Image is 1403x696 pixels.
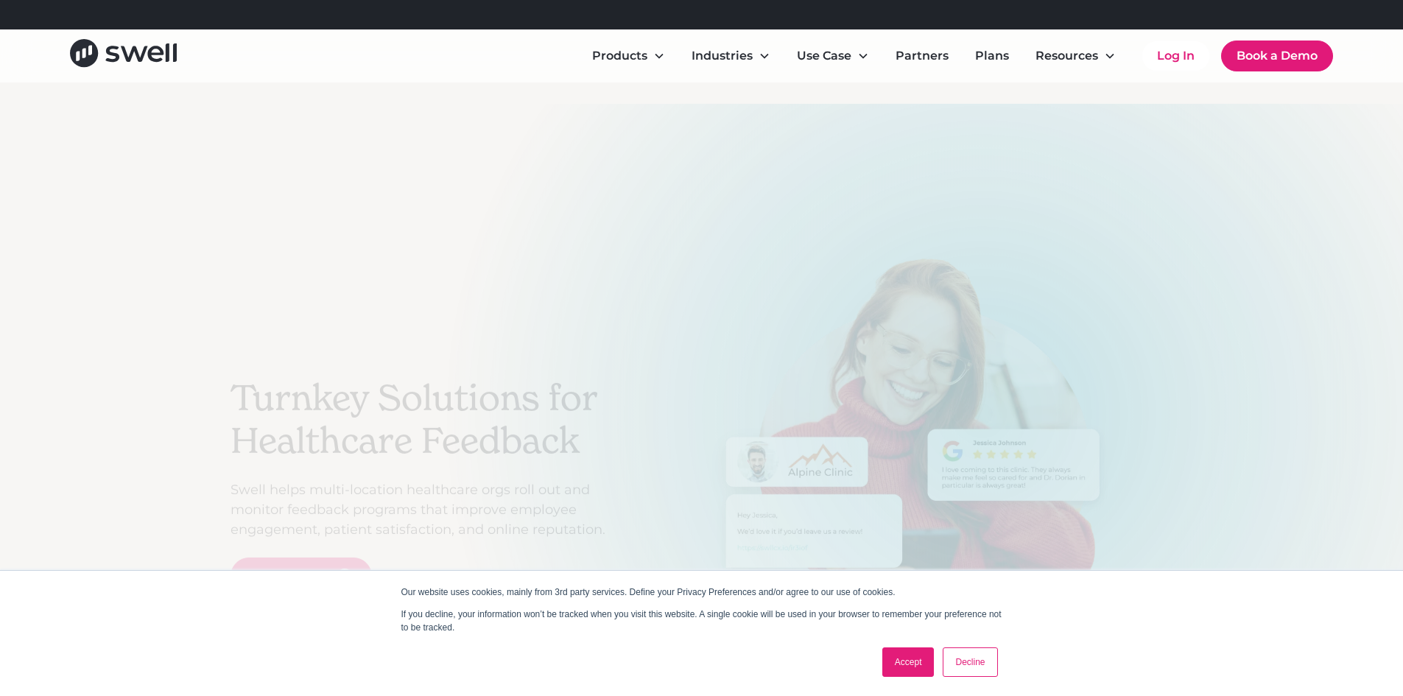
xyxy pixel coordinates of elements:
a: Learn More [725,7,791,21]
a: open lightbox [231,557,372,594]
a: Log In [1142,41,1209,71]
div: Use Case [785,41,881,71]
a: home [70,39,177,72]
div: Resources [1035,47,1098,65]
a: Decline [943,647,997,677]
div: Industries [692,47,753,65]
div: Products [580,41,677,71]
div: Use Case [797,47,851,65]
a: Partners [884,41,960,71]
div: Resources [1024,41,1128,71]
h2: Turnkey Solutions for Healthcare Feedback [231,377,628,462]
a: Book a Demo [1221,41,1333,71]
p: Swell helps multi-location healthcare orgs roll out and monitor feedback programs that improve em... [231,479,628,539]
div: 1 of 3 [643,258,1173,667]
p: If you decline, your information won’t be tracked when you visit this website. A single cookie wi... [401,608,1002,634]
div: Industries [680,41,782,71]
div: Refer a clinic, get $300! [588,6,791,24]
a: Plans [963,41,1021,71]
div: Products [592,47,647,65]
a: Accept [882,647,935,677]
p: Our website uses cookies, mainly from 3rd party services. Define your Privacy Preferences and/or ... [401,586,1002,599]
div: Watch Video [249,566,327,584]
